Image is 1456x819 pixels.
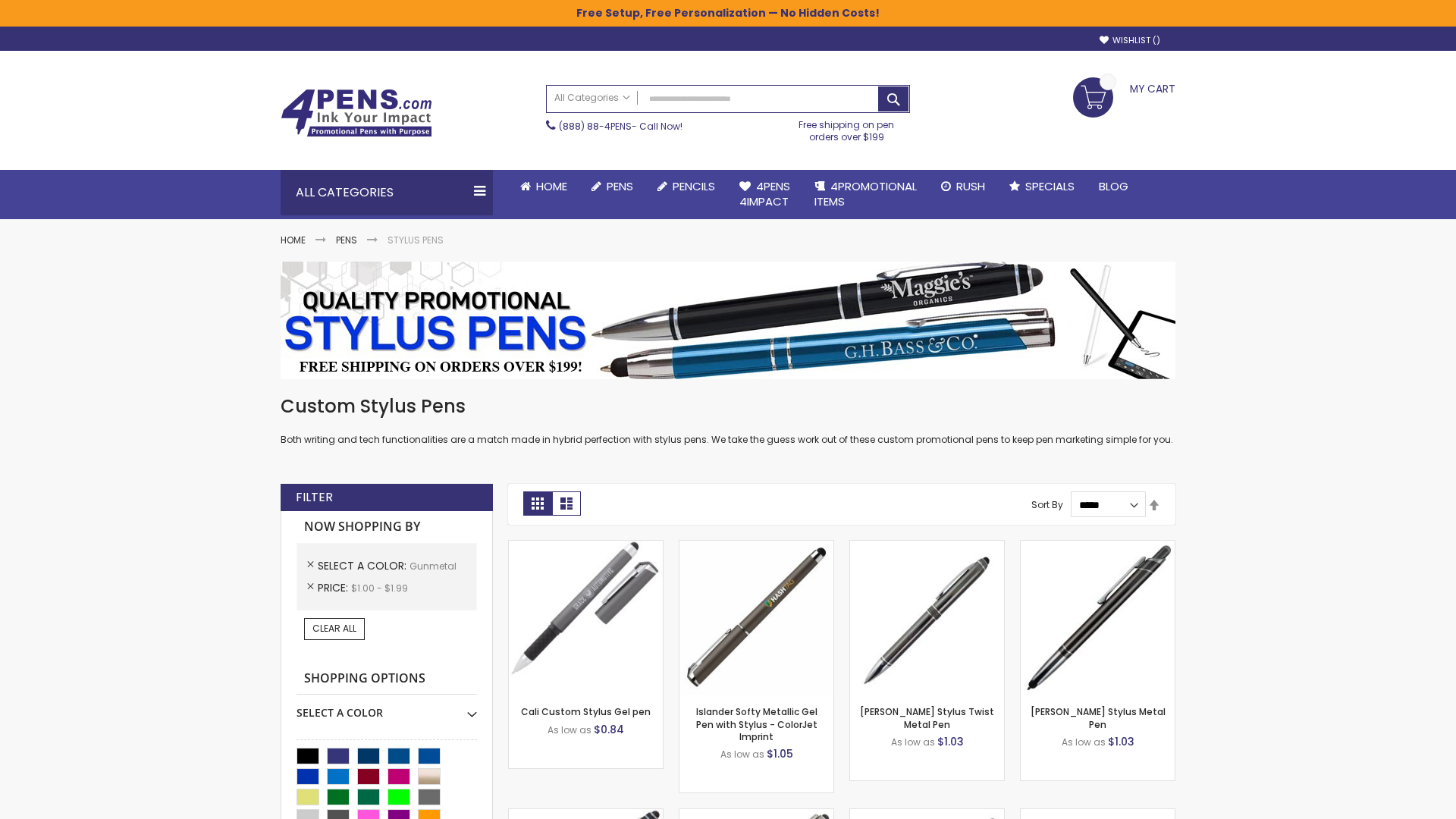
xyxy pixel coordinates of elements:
[1099,178,1128,194] span: Blog
[850,540,1004,553] a: Colter Stylus Twist Metal Pen-Gunmetal
[1100,35,1160,46] a: Wishlist
[312,622,356,635] span: Clear All
[297,695,477,720] div: Select A Color
[1031,498,1063,511] label: Sort By
[508,170,579,203] a: Home
[579,170,645,203] a: Pens
[559,120,632,133] a: (888) 88-4PENS
[296,489,333,506] strong: Filter
[739,178,790,209] span: 4Pens 4impact
[802,170,929,219] a: 4PROMOTIONALITEMS
[720,748,764,761] span: As low as
[673,178,715,194] span: Pencils
[679,541,833,695] img: Islander Softy Metallic Gel Pen with Stylus - ColorJet Imprint-Gunmetal
[281,89,432,137] img: 4Pens Custom Pens and Promotional Products
[509,541,663,695] img: Cali Custom Stylus Gel pen-Gunmetal
[1062,736,1106,748] span: As low as
[937,734,964,749] span: $1.03
[1025,178,1075,194] span: Specials
[997,170,1087,203] a: Specials
[679,540,833,553] a: Islander Softy Metallic Gel Pen with Stylus - ColorJet Imprint-Gunmetal
[1087,170,1141,203] a: Blog
[727,170,802,219] a: 4Pens4impact
[594,722,624,737] span: $0.84
[281,394,1175,447] div: Both writing and tech functionalities are a match made in hybrid perfection with stylus pens. We ...
[351,582,408,595] span: $1.00 - $1.99
[388,234,444,246] strong: Stylus Pens
[645,170,727,203] a: Pencils
[559,120,682,133] span: - Call Now!
[297,511,477,543] strong: Now Shopping by
[297,663,477,695] strong: Shopping Options
[696,705,817,742] a: Islander Softy Metallic Gel Pen with Stylus - ColorJet Imprint
[548,723,591,736] span: As low as
[536,178,567,194] span: Home
[767,746,793,761] span: $1.05
[814,178,917,209] span: 4PROMOTIONAL ITEMS
[304,618,365,639] a: Clear All
[1108,734,1134,749] span: $1.03
[783,113,911,143] div: Free shipping on pen orders over $199
[607,178,633,194] span: Pens
[318,558,409,573] span: Select A Color
[547,86,638,111] a: All Categories
[409,560,457,573] span: Gunmetal
[1021,540,1175,553] a: Olson Stylus Metal Pen-Gunmetal
[1021,541,1175,695] img: Olson Stylus Metal Pen-Gunmetal
[929,170,997,203] a: Rush
[281,170,493,215] div: All Categories
[554,92,630,104] span: All Categories
[318,580,351,595] span: Price
[860,705,994,730] a: [PERSON_NAME] Stylus Twist Metal Pen
[521,705,651,718] a: Cali Custom Stylus Gel pen
[1031,705,1166,730] a: [PERSON_NAME] Stylus Metal Pen
[956,178,985,194] span: Rush
[523,491,552,516] strong: Grid
[891,736,935,748] span: As low as
[281,262,1175,379] img: Stylus Pens
[281,394,1175,419] h1: Custom Stylus Pens
[850,541,1004,695] img: Colter Stylus Twist Metal Pen-Gunmetal
[281,234,306,246] a: Home
[336,234,357,246] a: Pens
[509,540,663,553] a: Cali Custom Stylus Gel pen-Gunmetal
